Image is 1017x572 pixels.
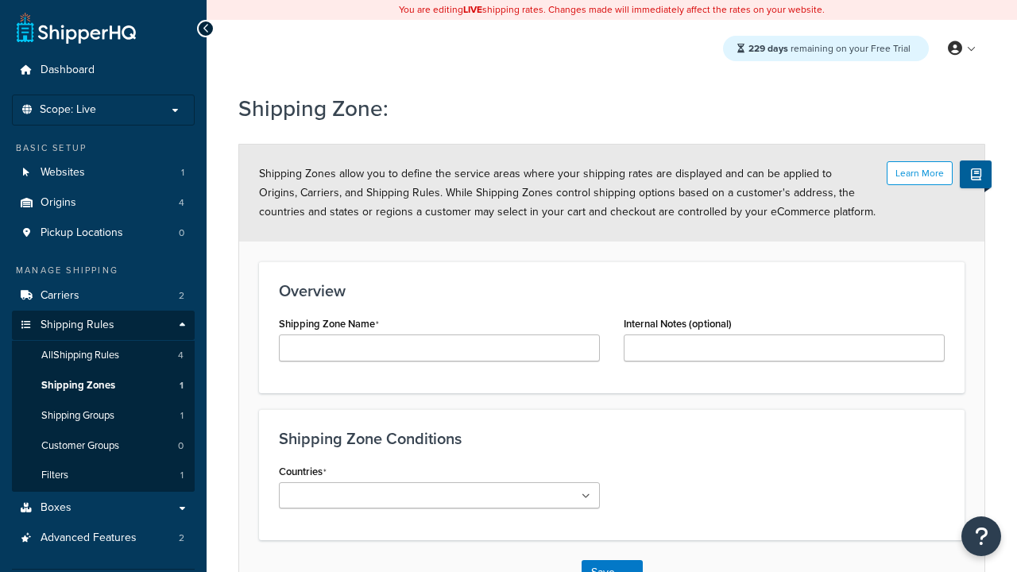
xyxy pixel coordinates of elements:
a: Shipping Rules [12,311,195,340]
a: Advanced Features2 [12,524,195,553]
span: Customer Groups [41,439,119,453]
span: Websites [41,166,85,180]
button: Open Resource Center [961,516,1001,556]
span: Shipping Zones allow you to define the service areas where your shipping rates are displayed and ... [259,165,876,220]
span: 1 [181,166,184,180]
div: Basic Setup [12,141,195,155]
li: Pickup Locations [12,218,195,248]
label: Countries [279,466,327,478]
a: Pickup Locations0 [12,218,195,248]
b: LIVE [463,2,482,17]
li: Shipping Zones [12,371,195,400]
h1: Shipping Zone: [238,93,965,124]
span: Carriers [41,289,79,303]
a: Filters1 [12,461,195,490]
span: 2 [179,289,184,303]
li: Shipping Rules [12,311,195,492]
a: Boxes [12,493,195,523]
span: 4 [178,349,184,362]
span: 2 [179,531,184,545]
h3: Overview [279,282,945,300]
span: Shipping Zones [41,379,115,392]
span: 1 [180,409,184,423]
span: Boxes [41,501,72,515]
span: All Shipping Rules [41,349,119,362]
button: Learn More [887,161,953,185]
li: Filters [12,461,195,490]
span: Shipping Rules [41,319,114,332]
span: Filters [41,469,68,482]
span: Scope: Live [40,103,96,117]
a: Shipping Groups1 [12,401,195,431]
li: Origins [12,188,195,218]
strong: 229 days [748,41,788,56]
a: AllShipping Rules4 [12,341,195,370]
span: Advanced Features [41,531,137,545]
span: remaining on your Free Trial [748,41,911,56]
li: Carriers [12,281,195,311]
span: 4 [179,196,184,210]
span: Pickup Locations [41,226,123,240]
span: Origins [41,196,76,210]
a: Dashboard [12,56,195,85]
div: Manage Shipping [12,264,195,277]
label: Shipping Zone Name [279,318,379,330]
li: Shipping Groups [12,401,195,431]
span: 1 [180,379,184,392]
span: 0 [179,226,184,240]
li: Customer Groups [12,431,195,461]
span: Shipping Groups [41,409,114,423]
li: Advanced Features [12,524,195,553]
span: Dashboard [41,64,95,77]
a: Websites1 [12,158,195,187]
a: Carriers2 [12,281,195,311]
span: 0 [178,439,184,453]
label: Internal Notes (optional) [624,318,732,330]
span: 1 [180,469,184,482]
a: Origins4 [12,188,195,218]
a: Customer Groups0 [12,431,195,461]
a: Shipping Zones1 [12,371,195,400]
h3: Shipping Zone Conditions [279,430,945,447]
button: Show Help Docs [960,160,992,188]
li: Websites [12,158,195,187]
